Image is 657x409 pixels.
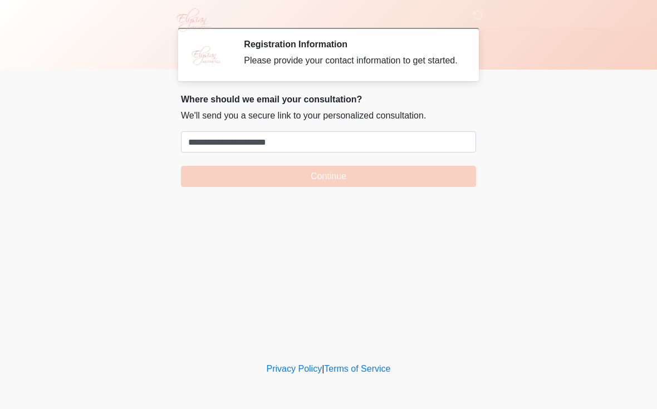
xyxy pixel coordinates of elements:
a: Terms of Service [324,364,390,373]
h2: Registration Information [244,39,459,50]
h2: Where should we email your consultation? [181,94,476,105]
img: Elysian Aesthetics Logo [170,8,217,32]
img: Agent Avatar [189,39,223,72]
div: Please provide your contact information to get started. [244,54,459,67]
button: Continue [181,166,476,187]
a: Privacy Policy [267,364,322,373]
p: We'll send you a secure link to your personalized consultation. [181,109,476,122]
a: | [322,364,324,373]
